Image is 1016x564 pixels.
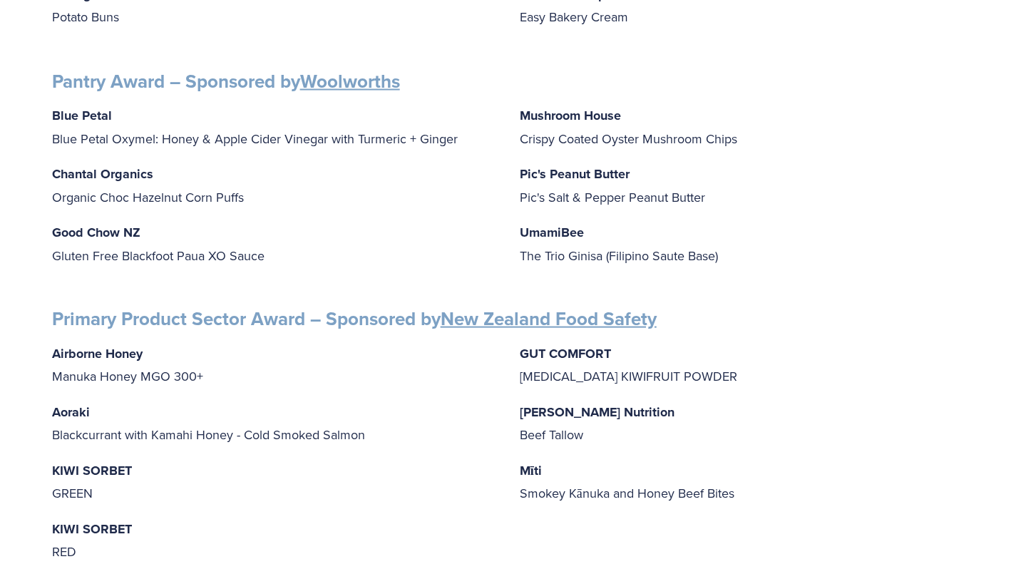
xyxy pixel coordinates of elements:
strong: Airborne Honey [52,344,143,362]
strong: Pic's Peanut Butter [520,164,630,183]
strong: Mushroom House [520,106,621,124]
p: [MEDICAL_DATA] KIWIFRUIT POWDER [520,342,965,387]
p: Beef Tallow [520,400,965,446]
strong: Blue Petal [52,106,112,124]
p: Manuka Honey MGO 300+ [52,342,497,387]
p: Organic Choc Hazelnut Corn Puffs [52,162,497,207]
strong: KIWI SORBET [52,461,132,479]
p: Gluten Free Blackfoot Paua XO Sauce [52,220,497,266]
strong: Aoraki [52,402,90,421]
strong: UmamiBee [520,222,584,241]
strong: KIWI SORBET [52,519,132,538]
p: Crispy Coated Oyster Mushroom Chips [520,103,965,149]
strong: Primary Product Sector Award – Sponsored by [52,304,657,332]
p: RED [52,517,497,563]
strong: Chantal Organics [52,164,153,183]
p: The Trio Ginisa (Filipino Saute Base) [520,220,965,266]
p: Smokey Kānuka and Honey Beef Bites [520,458,965,504]
strong: Mīti [520,461,542,479]
strong: GUT COMFORT [520,344,611,362]
p: Blackcurrant with Kamahi Honey - Cold Smoked Salmon [52,400,497,446]
p: GREEN [52,458,497,504]
a: Woolworths [300,67,400,94]
p: Blue Petal Oxymel: Honey & Apple Cider Vinegar with Turmeric + Ginger [52,103,497,149]
strong: Pantry Award – Sponsored by [52,67,400,94]
strong: [PERSON_NAME] Nutrition [520,402,674,421]
a: New Zealand Food Safety [441,304,657,332]
p: Pic's Salt & Pepper Peanut Butter [520,162,965,207]
strong: Good Chow NZ [52,222,140,241]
